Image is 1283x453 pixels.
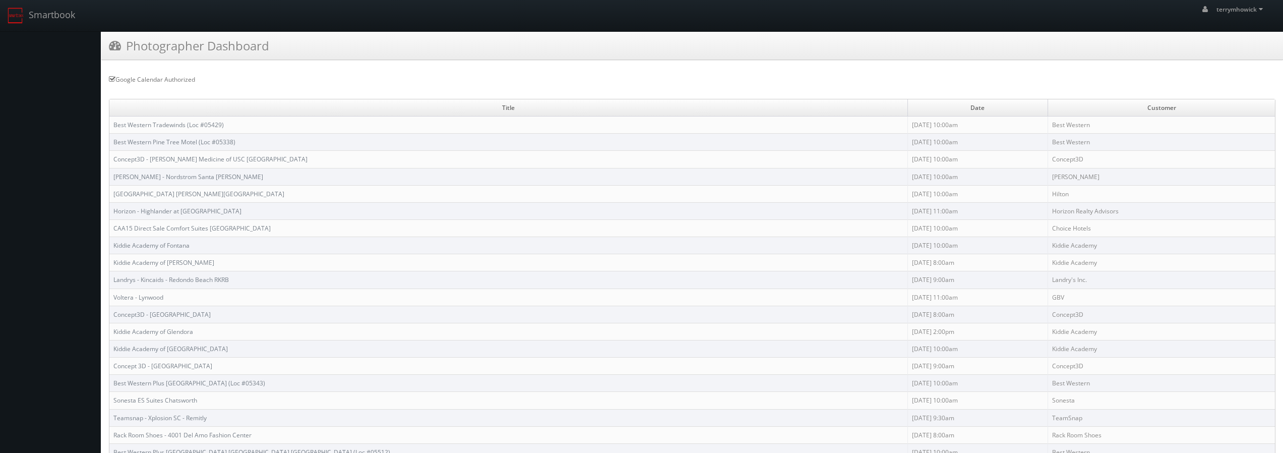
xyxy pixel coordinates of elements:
[1048,323,1275,340] td: Kiddie Academy
[8,8,24,24] img: smartbook-logo.png
[907,306,1048,323] td: [DATE] 8:00am
[1048,340,1275,357] td: Kiddie Academy
[109,37,269,54] h3: Photographer Dashboard
[113,310,211,319] a: Concept3D - [GEOGRAPHIC_DATA]
[113,190,284,198] a: [GEOGRAPHIC_DATA] [PERSON_NAME][GEOGRAPHIC_DATA]
[1048,117,1275,134] td: Best Western
[113,275,229,284] a: Landrys - Kincaids - Redondo Beach RKRB
[907,323,1048,340] td: [DATE] 2:00pm
[1048,409,1275,426] td: TeamSnap
[907,237,1048,254] td: [DATE] 10:00am
[907,202,1048,219] td: [DATE] 11:00am
[907,375,1048,392] td: [DATE] 10:00am
[907,409,1048,426] td: [DATE] 9:30am
[113,258,214,267] a: Kiddie Academy of [PERSON_NAME]
[907,168,1048,185] td: [DATE] 10:00am
[907,185,1048,202] td: [DATE] 10:00am
[113,224,271,233] a: CAA15 Direct Sale Comfort Suites [GEOGRAPHIC_DATA]
[113,379,265,387] a: Best Western Plus [GEOGRAPHIC_DATA] (Loc #05343)
[907,340,1048,357] td: [DATE] 10:00am
[1048,134,1275,151] td: Best Western
[113,155,308,163] a: Concept3D - [PERSON_NAME] Medicine of USC [GEOGRAPHIC_DATA]
[113,138,235,146] a: Best Western Pine Tree Motel (Loc #05338)
[1048,202,1275,219] td: Horizon Realty Advisors
[113,293,163,302] a: Voltera - Lynwood
[907,134,1048,151] td: [DATE] 10:00am
[113,414,207,422] a: Teamsnap - Xplosion SC - Remitly
[907,151,1048,168] td: [DATE] 10:00am
[907,271,1048,289] td: [DATE] 9:00am
[109,75,1275,84] div: Google Calendar Authorized
[907,117,1048,134] td: [DATE] 10:00am
[113,207,241,215] a: Horizon - Highlander at [GEOGRAPHIC_DATA]
[907,99,1048,117] td: Date
[1048,185,1275,202] td: Hilton
[907,358,1048,375] td: [DATE] 9:00am
[113,431,252,439] a: Rack Room Shoes - 4001 Del Amo Fashion Center
[113,327,193,336] a: Kiddie Academy of Glendora
[1048,392,1275,409] td: Sonesta
[1048,306,1275,323] td: Concept3D
[1048,237,1275,254] td: Kiddie Academy
[907,426,1048,443] td: [DATE] 8:00am
[1216,5,1266,14] span: terrymhowick
[1048,168,1275,185] td: [PERSON_NAME]
[113,121,224,129] a: Best Western Tradewinds (Loc #05429)
[1048,254,1275,271] td: Kiddie Academy
[907,219,1048,237] td: [DATE] 10:00am
[113,345,228,353] a: Kiddie Academy of [GEOGRAPHIC_DATA]
[1048,426,1275,443] td: Rack Room Shoes
[1048,358,1275,375] td: Concept3D
[907,392,1048,409] td: [DATE] 10:00am
[113,241,190,250] a: Kiddie Academy of Fontana
[1048,271,1275,289] td: Landry's Inc.
[907,254,1048,271] td: [DATE] 8:00am
[1048,219,1275,237] td: Choice Hotels
[907,289,1048,306] td: [DATE] 11:00am
[1048,289,1275,306] td: GBV
[1048,151,1275,168] td: Concept3D
[1048,99,1275,117] td: Customer
[113,396,197,405] a: Sonesta ES Suites Chatsworth
[113,173,263,181] a: [PERSON_NAME] - Nordstrom Santa [PERSON_NAME]
[1048,375,1275,392] td: Best Western
[113,362,212,370] a: Concept 3D - [GEOGRAPHIC_DATA]
[109,99,907,117] td: Title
